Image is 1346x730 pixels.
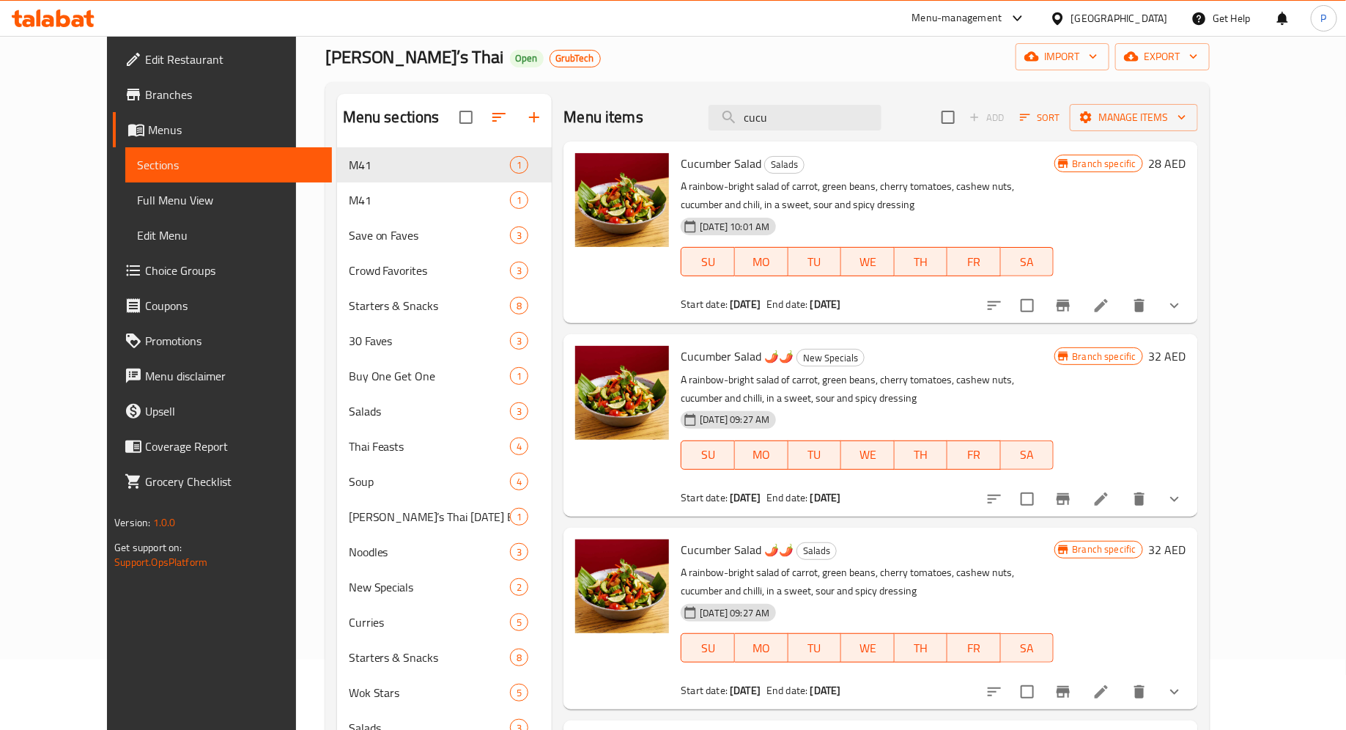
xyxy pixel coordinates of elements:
[349,156,511,174] div: M41
[1321,10,1327,26] span: P
[687,251,728,273] span: SU
[681,177,1054,214] p: A rainbow-bright salad of carrot, green beans, cherry tomatoes, cashew nuts, cucumber and chili, ...
[145,438,320,455] span: Coverage Report
[895,440,948,470] button: TH
[575,539,669,633] img: Cucumber Salad 🌶️🌶️
[510,226,528,244] div: items
[349,226,511,244] span: Save on Faves
[114,553,207,572] a: Support.OpsPlatform
[1149,346,1186,366] h6: 32 AED
[841,247,895,276] button: WE
[947,247,1001,276] button: FR
[113,288,332,323] a: Coupons
[113,394,332,429] a: Upsell
[841,440,895,470] button: WE
[741,638,783,659] span: MO
[1067,157,1142,171] span: Branch specific
[337,147,552,182] div: M411
[481,100,517,135] span: Sort sections
[511,193,528,207] span: 1
[510,543,528,561] div: items
[730,681,761,700] b: [DATE]
[953,251,995,273] span: FR
[1046,482,1081,517] button: Branch-specific-item
[511,158,528,172] span: 1
[337,394,552,429] div: Salads3
[901,638,942,659] span: TH
[730,295,761,314] b: [DATE]
[841,633,895,663] button: WE
[681,152,761,174] span: Cucumber Salad
[550,52,600,64] span: GrubTech
[511,369,528,383] span: 1
[797,542,836,559] span: Salads
[563,106,643,128] h2: Menu items
[1012,290,1043,321] span: Select to update
[694,413,775,427] span: [DATE] 09:27 AM
[511,229,528,243] span: 3
[511,475,528,489] span: 4
[349,262,511,279] span: Crowd Favorites
[1122,482,1157,517] button: delete
[694,606,775,620] span: [DATE] 09:27 AM
[337,358,552,394] div: Buy One Get One1
[349,613,511,631] span: Curries
[1092,490,1110,508] a: Edit menu item
[1157,288,1192,323] button: show more
[1157,674,1192,709] button: show more
[113,42,332,77] a: Edit Restaurant
[766,488,807,507] span: End date:
[947,440,1001,470] button: FR
[575,153,669,247] img: Cucumber Salad
[681,564,1054,600] p: A rainbow-bright salad of carrot, green beans, cherry tomatoes, cashew nuts, cucumber and chilli,...
[510,332,528,350] div: items
[1081,108,1186,127] span: Manage items
[349,508,511,526] div: Rosa’s Thai Monday BOGO
[1001,247,1054,276] button: SA
[349,191,511,209] span: M41
[145,402,320,420] span: Upsell
[113,358,332,394] a: Menu disclaimer
[349,543,511,561] div: Noodles
[113,77,332,112] a: Branches
[511,616,528,630] span: 5
[510,52,544,64] span: Open
[953,444,995,465] span: FR
[349,332,511,350] span: 30 Faves
[1020,109,1060,126] span: Sort
[510,684,528,701] div: items
[510,578,528,596] div: items
[337,569,552,605] div: New Specials2
[1046,674,1081,709] button: Branch-specific-item
[349,508,511,526] span: [PERSON_NAME]’s Thai [DATE] BOGO
[349,578,511,596] span: New Specials
[794,444,836,465] span: TU
[735,633,788,663] button: MO
[125,182,332,218] a: Full Menu View
[810,488,841,507] b: [DATE]
[511,651,528,665] span: 8
[766,681,807,700] span: End date:
[510,473,528,490] div: items
[1012,676,1043,707] span: Select to update
[337,429,552,464] div: Thai Feasts4
[137,156,320,174] span: Sections
[1012,484,1043,515] span: Select to update
[977,674,1012,709] button: sort-choices
[1046,288,1081,323] button: Branch-specific-item
[113,464,332,499] a: Grocery Checklist
[325,40,504,73] span: [PERSON_NAME]’s Thai
[1092,683,1110,701] a: Edit menu item
[510,438,528,455] div: items
[1115,43,1210,70] button: export
[511,580,528,594] span: 2
[810,295,841,314] b: [DATE]
[337,534,552,569] div: Noodles3
[114,513,150,532] span: Version:
[510,262,528,279] div: items
[349,438,511,455] span: Thai Feasts
[1067,350,1142,364] span: Branch specific
[1007,251,1049,273] span: SA
[511,334,528,348] span: 3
